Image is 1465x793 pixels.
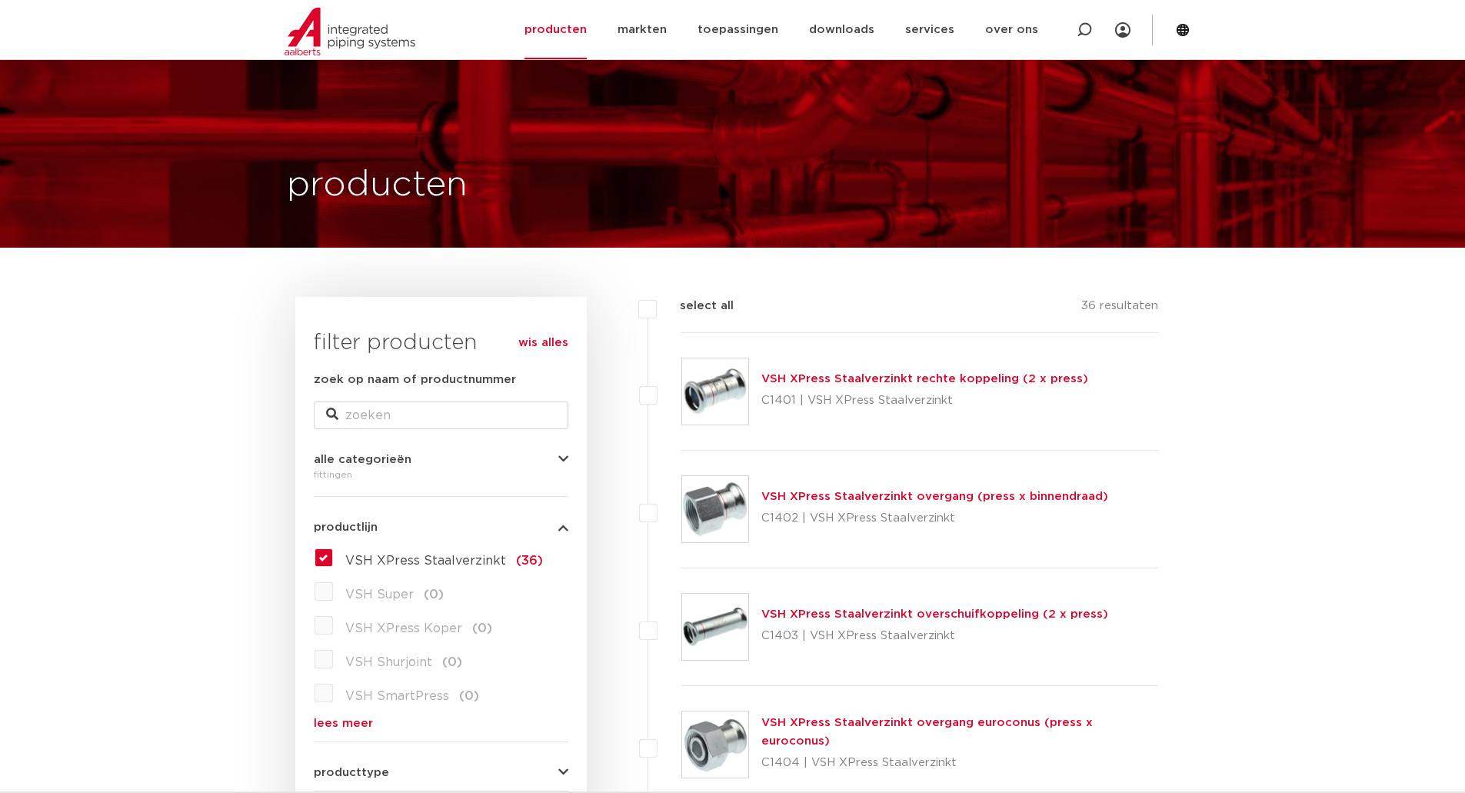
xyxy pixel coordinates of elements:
img: Thumbnail for VSH XPress Staalverzinkt overgang (press x binnendraad) [682,476,748,542]
span: productlijn [314,521,378,533]
h1: producten [287,161,468,210]
span: VSH Shurjoint [345,656,432,668]
span: (0) [424,588,444,601]
a: VSH XPress Staalverzinkt overgang euroconus (press x euroconus) [761,717,1093,747]
label: select all [657,297,734,315]
a: wis alles [518,334,568,352]
button: producttype [314,767,568,778]
p: C1403 | VSH XPress Staalverzinkt [761,624,1108,648]
a: VSH XPress Staalverzinkt rechte koppeling (2 x press) [761,373,1088,385]
p: 36 resultaten [1081,297,1158,321]
span: producttype [314,767,389,778]
span: (0) [442,656,462,668]
a: VSH XPress Staalverzinkt overschuifkoppeling (2 x press) [761,608,1108,620]
input: zoeken [314,401,568,429]
img: Thumbnail for VSH XPress Staalverzinkt rechte koppeling (2 x press) [682,358,748,425]
span: (0) [459,690,479,702]
p: C1402 | VSH XPress Staalverzinkt [761,506,1108,531]
button: alle categorieën [314,454,568,465]
span: VSH XPress Koper [345,622,462,635]
a: VSH XPress Staalverzinkt overgang (press x binnendraad) [761,491,1108,502]
img: Thumbnail for VSH XPress Staalverzinkt overgang euroconus (press x euroconus) [682,711,748,778]
h3: filter producten [314,328,568,358]
p: C1401 | VSH XPress Staalverzinkt [761,388,1088,413]
img: Thumbnail for VSH XPress Staalverzinkt overschuifkoppeling (2 x press) [682,594,748,660]
p: C1404 | VSH XPress Staalverzinkt [761,751,1159,775]
span: (0) [472,622,492,635]
span: alle categorieën [314,454,411,465]
span: VSH Super [345,588,414,601]
a: lees meer [314,718,568,729]
span: VSH SmartPress [345,690,449,702]
div: fittingen [314,465,568,484]
span: (36) [516,555,543,567]
span: VSH XPress Staalverzinkt [345,555,506,567]
button: productlijn [314,521,568,533]
label: zoek op naam of productnummer [314,371,516,389]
